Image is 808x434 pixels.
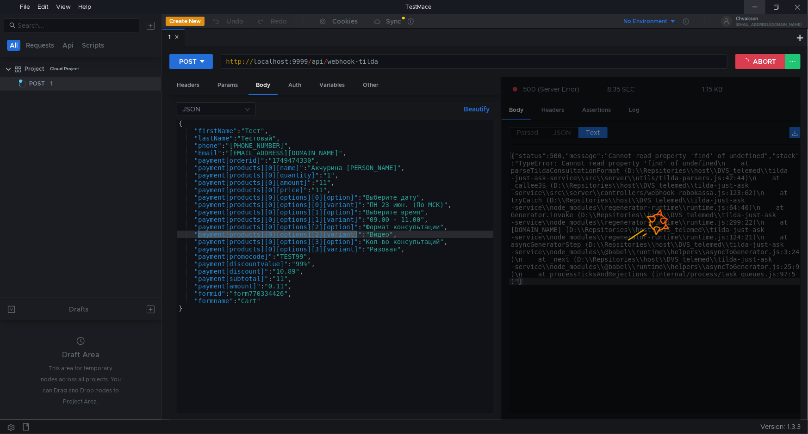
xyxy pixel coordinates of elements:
button: Requests [23,40,57,51]
div: Cloud Project [50,62,79,76]
button: Beautify [460,104,493,115]
span: Version: 1.3.3 [760,420,801,434]
button: ABORT [735,54,785,69]
button: Scripts [79,40,107,51]
div: Redo [271,16,287,27]
button: Undo [205,14,250,28]
div: Variables [312,77,352,94]
button: All [7,40,20,51]
div: Undo [226,16,243,27]
button: Redo [250,14,293,28]
div: Drafts [69,304,89,315]
span: Loading... [19,79,27,88]
button: Create New [166,17,205,26]
button: No Environment [612,14,677,29]
input: Search... [18,20,134,31]
div: No Environment [623,17,667,26]
div: Params [210,77,245,94]
div: [EMAIL_ADDRESS][DOMAIN_NAME] [736,23,802,26]
span: POST [29,77,45,91]
div: Chvakson [736,17,802,21]
div: Auth [281,77,309,94]
div: Cookies [332,16,358,27]
div: Project [25,62,44,76]
div: 1 [50,77,53,91]
button: Api [60,40,76,51]
div: 1 [168,32,179,42]
div: Body [249,77,278,95]
div: POST [179,56,197,67]
div: Sync [386,18,401,24]
div: Other [355,77,386,94]
button: POST [169,54,213,69]
div: Headers [169,77,207,94]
